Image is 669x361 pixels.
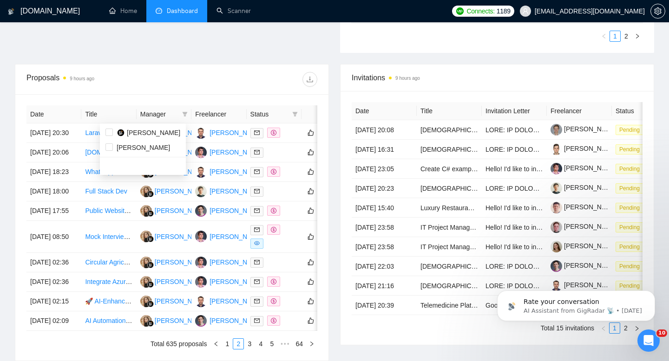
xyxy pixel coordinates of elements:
time: 9 hours ago [70,76,94,81]
span: like [308,297,314,305]
a: WhatsApp Product Engineer (Meta Cloud API) – Future Co-Founder Potential [85,168,308,175]
li: Previous Page [598,31,610,42]
a: Integrate Azure Front Door with Microsoft Power Pages and Microsoft Entra ID [85,278,311,285]
span: Pending [616,242,643,252]
div: [PERSON_NAME] [155,296,208,306]
span: setting [651,7,665,15]
a: 2 [621,31,631,41]
a: [DOMAIN_NAME] scraper public data [85,148,194,156]
div: [PERSON_NAME] [210,128,263,138]
span: mail [254,169,260,174]
img: c1qksV003Sx_kZkvHvEpC1T0cpRvOjrpg1YWNCkDX580nKyr-J0YP56EJkjT1n7oN7 [551,143,562,155]
button: like [305,276,316,287]
iframe: Intercom live chat [637,329,660,352]
button: like [305,296,316,307]
img: gigradar-bm.png [147,320,154,327]
div: [PERSON_NAME] [210,147,263,157]
a: 1 [610,31,620,41]
img: KY [140,276,152,288]
span: Invitations [352,72,643,84]
img: KY [140,205,152,217]
td: Laravel Backend Developer for Ride-Hailing App API [81,123,136,143]
img: gigradar-bm.png [147,301,154,307]
img: gigradar-bm.png [147,236,154,242]
a: [PERSON_NAME] [551,242,617,250]
a: 5 [267,339,277,349]
th: Manager [137,105,191,123]
span: right [309,341,315,347]
th: Title [81,105,136,123]
span: dollar [271,169,276,174]
a: AV[PERSON_NAME] [195,316,263,324]
span: filter [292,111,298,117]
a: [PERSON_NAME] [551,184,617,191]
td: Native Speakers of Polish – Talent Bench for Future Managed Services Recording Projects [417,140,482,159]
td: 🚀 AI-Enhanced Full-Stack Developers (React/TypeScript + Python/FastAPI) [81,292,136,311]
img: AL [195,166,207,178]
img: gigradar-bm.png [147,191,154,197]
div: [PERSON_NAME] [155,232,208,242]
a: [PERSON_NAME] [551,164,617,172]
div: [PERSON_NAME] [210,316,263,326]
td: [DATE] 02:15 [26,292,81,311]
div: [PERSON_NAME] [210,167,263,177]
li: Next 5 Pages [277,338,292,349]
a: Pending [616,262,647,270]
img: KY [140,296,152,307]
a: Pending [616,126,647,133]
img: RI [195,231,207,242]
a: homeHome [109,7,137,15]
span: Status [250,109,289,119]
span: user [522,8,529,14]
td: Luxury Restaurant Website Designer & Developer (Storytelling, Multi-Location, High-End Design) [417,198,482,218]
button: like [305,315,316,326]
span: Pending [616,164,643,174]
span: Connects: [466,6,494,16]
span: mail [254,259,260,265]
span: 10 [656,329,667,337]
img: AL [195,296,207,307]
span: filter [290,107,300,121]
span: like [308,168,314,175]
th: Invitation Letter [482,102,547,120]
span: [PERSON_NAME] [117,144,170,151]
a: [PERSON_NAME] [551,125,617,133]
img: upwork-logo.png [456,7,464,15]
span: mail [254,208,260,213]
img: KY [140,315,152,327]
td: [DATE] 17:55 [26,201,81,221]
td: [DATE] 22:03 [352,257,417,276]
td: [DATE] 08:50 [26,221,81,253]
a: searchScanner [216,7,251,15]
li: 1 [222,338,233,349]
button: like [305,166,316,177]
li: Next Page [306,338,317,349]
a: 3 [244,339,255,349]
button: like [305,127,316,138]
a: Public Website Development with Stripe Integration [85,207,233,214]
a: KY[PERSON_NAME] [140,258,208,265]
a: Pending [616,223,647,231]
div: [PERSON_NAME] [155,257,208,267]
iframe: Intercom notifications message [483,271,669,336]
span: like [308,278,314,285]
a: AV[PERSON_NAME] [195,206,263,214]
a: RI[PERSON_NAME] [195,232,263,240]
a: [PERSON_NAME] [551,262,617,269]
a: [PERSON_NAME] [551,203,617,211]
button: setting [650,4,665,19]
span: Pending [616,222,643,232]
li: Total 635 proposals [151,338,207,349]
img: AV [195,205,207,217]
button: like [305,186,316,197]
div: [PERSON_NAME] [210,206,263,216]
a: AI Automation Agency – Lead Developer & Technical Partner [85,317,260,324]
div: [PERSON_NAME] [210,296,263,306]
img: c19dq6M_UOzF38z0dIkxH0szdY2YnMGZVsaWiZt9URL2hULqGLfVEcQBedVfWGQXzR [551,202,562,213]
a: SK[PERSON_NAME] [195,187,263,194]
span: left [601,33,607,39]
li: Next Page [632,31,643,42]
span: dollar [271,130,276,135]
